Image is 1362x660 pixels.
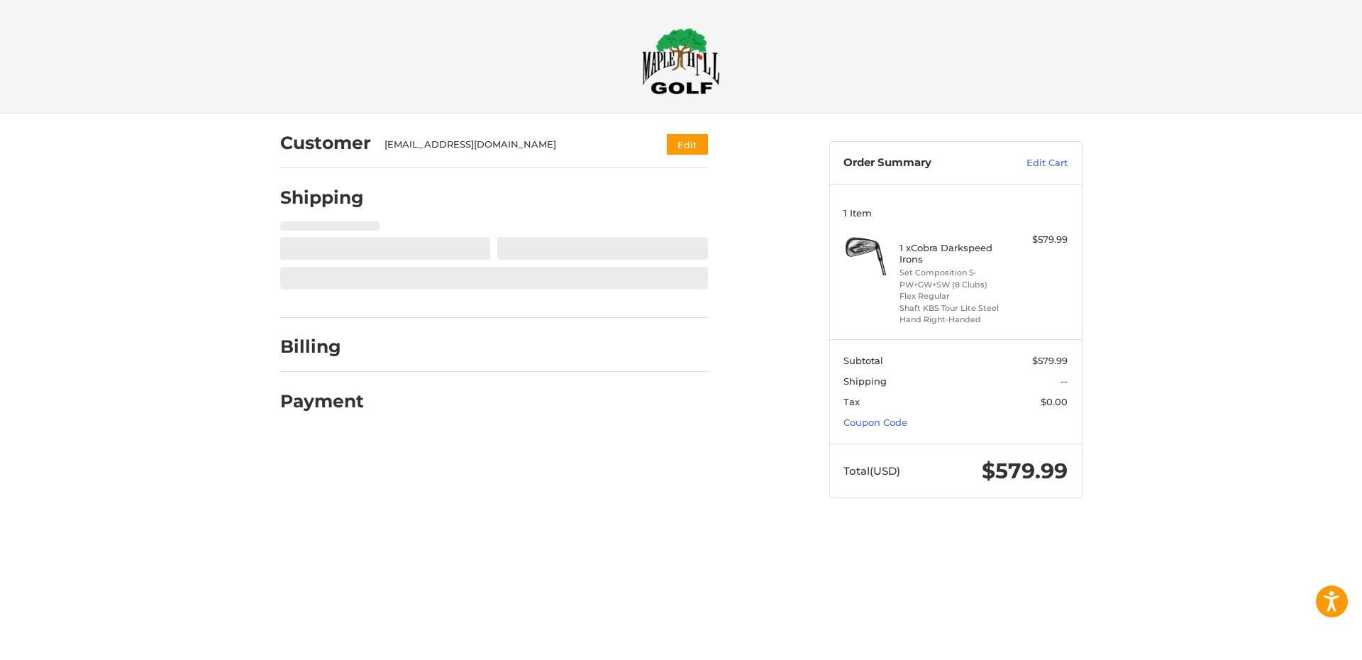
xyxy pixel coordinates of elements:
h2: Customer [280,132,371,154]
h2: Payment [280,390,364,412]
a: Coupon Code [843,417,907,428]
span: Subtotal [843,355,883,366]
h2: Shipping [280,187,364,209]
span: Total (USD) [843,464,900,478]
h4: 1 x Cobra Darkspeed Irons [899,242,1008,265]
li: Flex Regular [899,290,1008,302]
div: $579.99 [1012,233,1068,247]
iframe: Google Customer Reviews [1245,622,1362,660]
button: Edit [667,134,708,155]
span: -- [1061,375,1068,387]
img: Maple Hill Golf [642,28,720,94]
h3: 1 Item [843,207,1068,219]
span: Shipping [843,375,887,387]
h3: Order Summary [843,156,996,170]
li: Hand Right-Handed [899,314,1008,326]
li: Set Composition 5-PW+GW+SW (8 Clubs) [899,267,1008,290]
h2: Billing [280,336,363,358]
li: Shaft KBS Tour Lite Steel [899,302,1008,314]
div: [EMAIL_ADDRESS][DOMAIN_NAME] [384,138,639,152]
a: Edit Cart [996,156,1068,170]
span: $579.99 [1032,355,1068,366]
span: Tax [843,396,860,407]
span: $579.99 [982,458,1068,484]
span: $0.00 [1041,396,1068,407]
